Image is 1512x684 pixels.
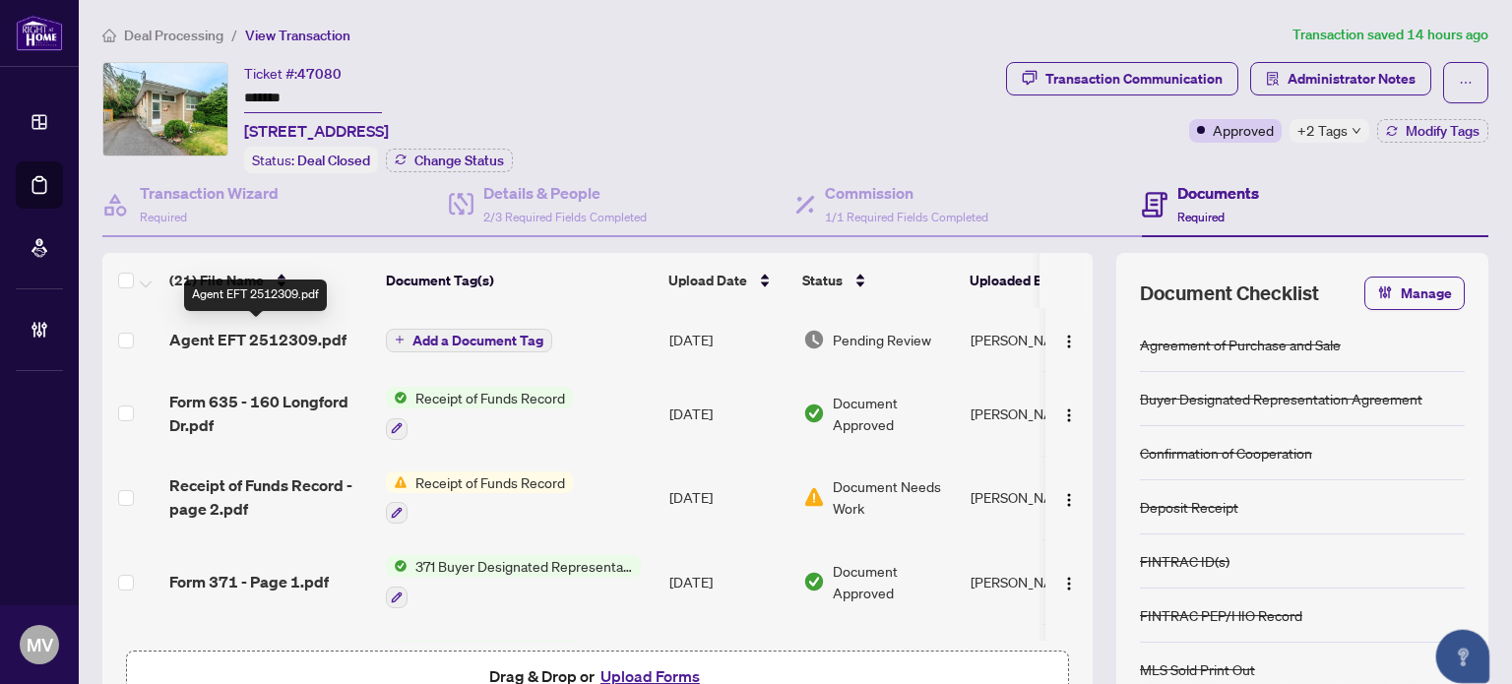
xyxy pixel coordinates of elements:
span: Document Approved [833,392,955,435]
img: IMG-N12250403_1.jpg [103,63,227,155]
button: Manage [1364,277,1465,310]
td: [PERSON_NAME] [963,371,1110,456]
img: Logo [1061,576,1077,591]
th: Upload Date [661,253,794,308]
img: logo [16,15,63,51]
button: Status IconReceipt of Funds Record [386,387,573,440]
div: Deposit Receipt [1140,496,1238,518]
span: Pending Review [833,329,931,350]
span: solution [1266,72,1280,86]
img: Document Status [803,571,825,592]
span: 1/1 Required Fields Completed [825,210,988,224]
td: [PERSON_NAME] [963,456,1110,540]
span: 2/3 Required Fields Completed [483,210,647,224]
th: Status [794,253,962,308]
span: Deal Closed [297,152,370,169]
span: Approved [1213,119,1274,141]
span: Receipt of Funds Record - page 2.pdf [169,473,370,521]
div: MLS Sold Print Out [1140,658,1255,680]
button: Logo [1053,324,1085,355]
img: Document Status [803,403,825,424]
span: Add a Document Tag [412,334,543,347]
td: [PERSON_NAME] [963,308,1110,371]
div: Confirmation of Cooperation [1140,442,1312,464]
button: Add a Document Tag [386,327,552,352]
td: [DATE] [661,539,795,624]
h4: Commission [825,181,988,205]
button: Logo [1053,398,1085,429]
span: down [1352,126,1361,136]
span: Document Needs Work [833,475,955,519]
h4: Transaction Wizard [140,181,279,205]
div: FINTRAC ID(s) [1140,550,1229,572]
div: Agent EFT 2512309.pdf [184,280,327,311]
span: Required [140,210,187,224]
span: MV [27,631,53,658]
span: Receipt of Funds Record [408,471,573,493]
span: home [102,29,116,42]
th: (21) File Name [161,253,378,308]
td: [DATE] [661,308,795,371]
span: Deal Processing [124,27,223,44]
button: Status IconReceipt of Funds Record [386,471,573,525]
span: Agent EFT 2512309.pdf [169,328,346,351]
img: Status Icon [386,471,408,493]
span: Receipt of Funds Record [408,387,573,408]
td: [PERSON_NAME] [963,539,1110,624]
h4: Documents [1177,181,1259,205]
div: Transaction Communication [1045,63,1223,94]
img: Document Status [803,329,825,350]
span: Status [802,270,843,291]
button: Logo [1053,566,1085,597]
li: / [231,24,237,46]
td: [DATE] [661,371,795,456]
span: Upload Date [668,270,747,291]
span: Change Status [414,154,504,167]
button: Change Status [386,149,513,172]
button: Modify Tags [1377,119,1488,143]
span: +2 Tags [1297,119,1348,142]
th: Document Tag(s) [378,253,661,308]
span: (21) File Name [169,270,264,291]
article: Transaction saved 14 hours ago [1292,24,1488,46]
img: Logo [1061,334,1077,349]
span: Document Approved [833,560,955,603]
button: Logo [1053,481,1085,513]
button: Open asap [1433,615,1492,674]
button: Administrator Notes [1250,62,1431,95]
img: Status Icon [386,555,408,577]
img: Logo [1061,492,1077,508]
span: Sellers Lawyer Information [408,640,586,661]
img: Document Status [803,486,825,508]
h4: Details & People [483,181,647,205]
span: Required [1177,210,1225,224]
span: plus [395,335,405,344]
span: [STREET_ADDRESS] [244,119,389,143]
span: Administrator Notes [1288,63,1416,94]
span: 371 Buyer Designated Representation Agreement - Authority for Purchase or Lease [408,555,641,577]
span: Form 635 - 160 Longford Dr.pdf [169,390,370,437]
button: Transaction Communication [1006,62,1238,95]
span: View Transaction [245,27,350,44]
button: Add a Document Tag [386,329,552,352]
span: Document Checklist [1140,280,1319,307]
div: Agreement of Purchase and Sale [1140,334,1341,355]
img: Status Icon [386,640,408,661]
td: [DATE] [661,456,795,540]
span: Form 371 - Page 1.pdf [169,570,329,593]
img: Status Icon [386,387,408,408]
span: ellipsis [1459,76,1473,90]
div: Status: [244,147,378,173]
img: Logo [1061,407,1077,423]
span: 47080 [297,65,342,83]
div: FINTRAC PEP/HIO Record [1140,604,1302,626]
button: Status Icon371 Buyer Designated Representation Agreement - Authority for Purchase or Lease [386,555,641,608]
span: Modify Tags [1406,124,1480,138]
th: Uploaded By [962,253,1109,308]
div: Ticket #: [244,62,342,85]
div: Buyer Designated Representation Agreement [1140,388,1422,409]
span: Manage [1401,278,1452,309]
